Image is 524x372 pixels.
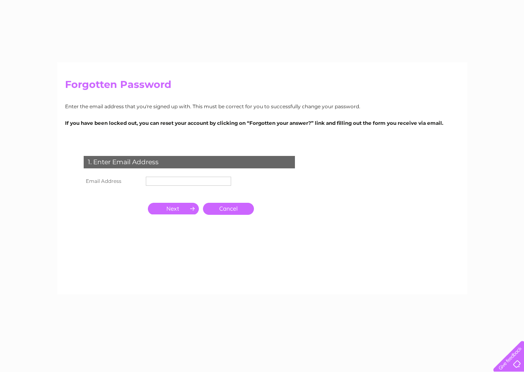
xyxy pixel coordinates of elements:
[82,175,144,188] th: Email Address
[65,102,459,110] p: Enter the email address that you're signed up with. This must be correct for you to successfully ...
[84,156,295,168] div: 1. Enter Email Address
[65,119,459,127] p: If you have been locked out, you can reset your account by clicking on “Forgotten your answer?” l...
[203,203,254,215] a: Cancel
[65,79,459,95] h2: Forgotten Password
